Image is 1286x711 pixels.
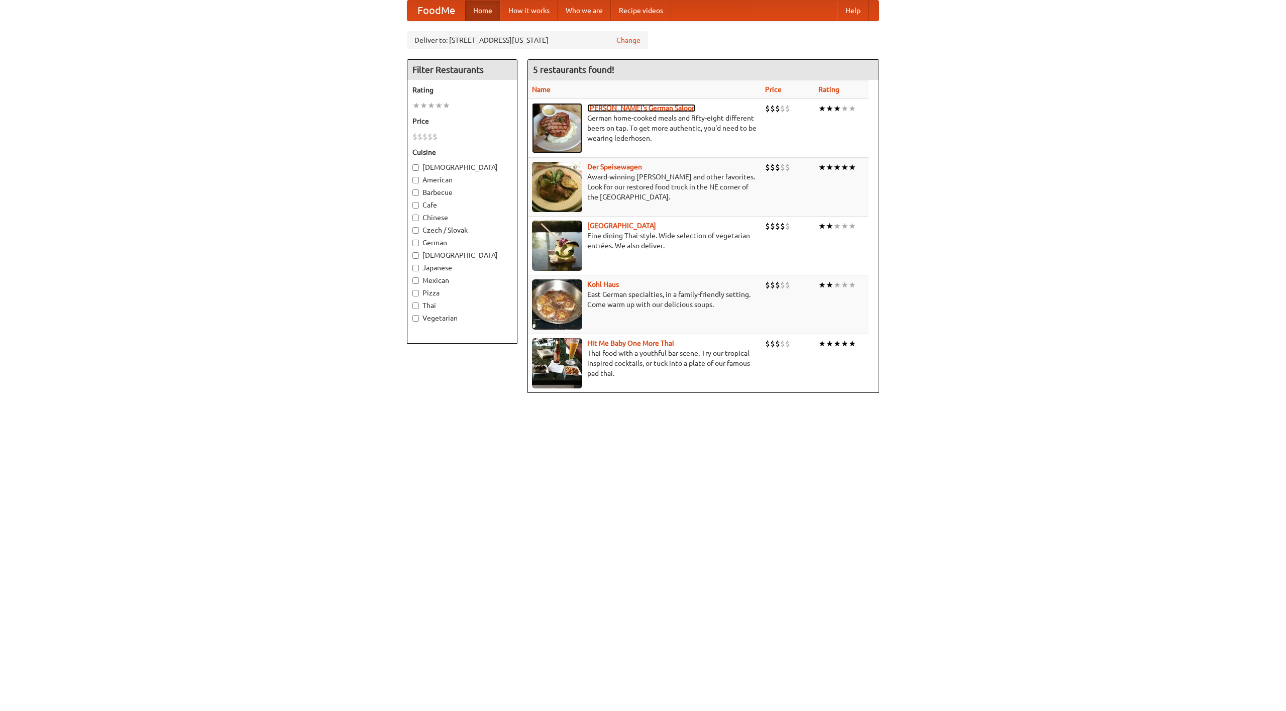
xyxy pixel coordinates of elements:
input: Thai [412,302,419,309]
h5: Rating [412,85,512,95]
li: ★ [848,221,856,232]
li: $ [765,103,770,114]
li: ★ [435,100,443,111]
img: speisewagen.jpg [532,162,582,212]
p: Thai food with a youthful bar scene. Try our tropical inspired cocktails, or tuck into a plate of... [532,348,757,378]
input: German [412,240,419,246]
li: $ [770,279,775,290]
li: $ [770,338,775,349]
li: ★ [833,221,841,232]
input: Barbecue [412,189,419,196]
li: ★ [826,279,833,290]
img: kohlhaus.jpg [532,279,582,330]
li: ★ [818,221,826,232]
li: ★ [833,338,841,349]
a: Help [837,1,869,21]
li: $ [785,221,790,232]
li: ★ [833,162,841,173]
li: ★ [826,221,833,232]
input: Cafe [412,202,419,209]
label: German [412,238,512,248]
li: $ [775,103,780,114]
img: esthers.jpg [532,103,582,153]
li: ★ [833,279,841,290]
li: $ [765,221,770,232]
a: Rating [818,85,839,93]
img: babythai.jpg [532,338,582,388]
li: ★ [841,279,848,290]
input: Czech / Slovak [412,227,419,234]
a: Home [465,1,500,21]
a: Change [616,35,640,45]
div: Deliver to: [STREET_ADDRESS][US_STATE] [407,31,648,49]
li: $ [770,103,775,114]
li: $ [770,221,775,232]
li: $ [765,338,770,349]
li: ★ [412,100,420,111]
label: Czech / Slovak [412,225,512,235]
li: ★ [826,103,833,114]
a: Name [532,85,551,93]
li: $ [780,279,785,290]
li: $ [780,103,785,114]
b: Hit Me Baby One More Thai [587,339,674,347]
a: Recipe videos [611,1,671,21]
li: ★ [826,162,833,173]
li: ★ [818,103,826,114]
input: [DEMOGRAPHIC_DATA] [412,252,419,259]
li: $ [775,279,780,290]
li: ★ [841,162,848,173]
li: $ [785,103,790,114]
ng-pluralize: 5 restaurants found! [533,65,614,74]
label: Cafe [412,200,512,210]
h5: Cuisine [412,147,512,157]
li: $ [417,131,422,142]
li: $ [780,221,785,232]
input: Mexican [412,277,419,284]
label: Japanese [412,263,512,273]
h4: Filter Restaurants [407,60,517,80]
p: East German specialties, in a family-friendly setting. Come warm up with our delicious soups. [532,289,757,310]
li: ★ [841,338,848,349]
li: ★ [818,279,826,290]
li: ★ [443,100,450,111]
li: $ [765,162,770,173]
li: ★ [833,103,841,114]
img: satay.jpg [532,221,582,271]
li: $ [780,338,785,349]
a: Kohl Haus [587,280,619,288]
input: Chinese [412,215,419,221]
label: American [412,175,512,185]
input: Japanese [412,265,419,271]
li: $ [785,279,790,290]
li: $ [785,162,790,173]
a: [GEOGRAPHIC_DATA] [587,222,656,230]
label: Mexican [412,275,512,285]
label: Vegetarian [412,313,512,323]
li: ★ [848,338,856,349]
li: ★ [818,162,826,173]
label: [DEMOGRAPHIC_DATA] [412,250,512,260]
input: American [412,177,419,183]
label: [DEMOGRAPHIC_DATA] [412,162,512,172]
li: ★ [841,103,848,114]
li: ★ [841,221,848,232]
a: How it works [500,1,558,21]
li: $ [422,131,427,142]
li: $ [780,162,785,173]
p: Fine dining Thai-style. Wide selection of vegetarian entrées. We also deliver. [532,231,757,251]
li: $ [433,131,438,142]
a: Der Speisewagen [587,163,642,171]
input: Vegetarian [412,315,419,322]
li: ★ [848,162,856,173]
label: Pizza [412,288,512,298]
p: German home-cooked meals and fifty-eight different beers on tap. To get more authentic, you'd nee... [532,113,757,143]
label: Chinese [412,213,512,223]
a: [PERSON_NAME]'s German Saloon [587,104,696,112]
li: $ [775,162,780,173]
li: ★ [420,100,427,111]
